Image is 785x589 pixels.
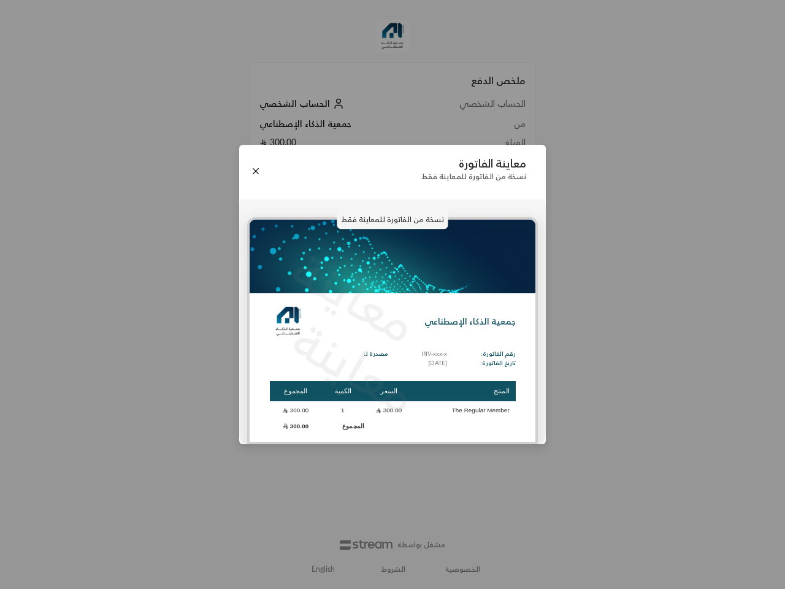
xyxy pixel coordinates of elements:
[480,359,516,368] p: تاريخ الفاتورة:
[337,209,448,229] p: نسخة من الفاتورة للمعاينة فقط
[250,220,535,293] img: header_mtnhr.png
[413,402,515,419] td: The Regular Member
[270,381,322,401] th: المجموع
[280,302,431,432] p: معاينة
[270,303,307,340] img: Logo
[421,157,526,171] p: معاينة الفاتورة
[421,172,526,181] p: نسخة من الفاتورة للمعاينة فقط
[270,402,322,419] td: 300.00
[322,420,364,432] td: المجموع
[337,406,349,415] span: 1
[413,381,515,401] th: المنتج
[421,359,447,368] p: [DATE]
[270,420,322,432] td: 300.00
[424,315,516,328] p: جمعية الذكاء الإصطناعي
[421,350,447,359] p: INV-xxx-x
[280,231,431,361] p: معاينة
[480,350,516,359] p: رقم الفاتورة:
[249,164,262,178] button: Close
[270,380,516,434] table: Products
